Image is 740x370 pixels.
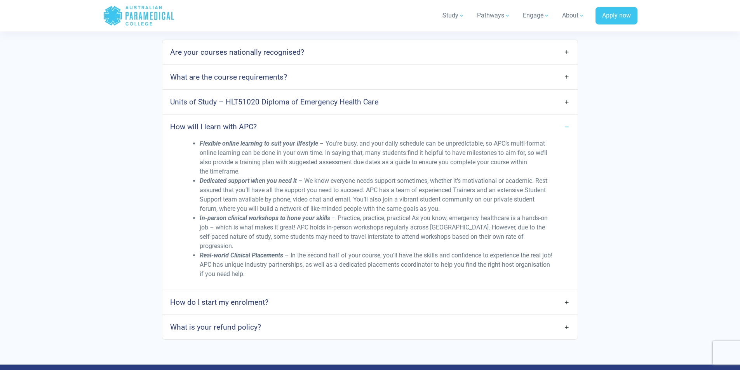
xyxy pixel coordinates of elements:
a: Are your courses nationally recognised? [162,43,577,61]
a: Apply now [595,7,637,25]
strong: Flexible online learning to suit your lifestyle [200,140,318,147]
li: – Practice, practice, practice! As you know, emergency healthcare is a hands-on job – which is wh... [200,214,552,251]
a: Pathways [472,5,515,26]
a: Units of Study – HLT51020 Diploma of Emergency Health Care [162,93,577,111]
a: Australian Paramedical College [103,3,175,28]
li: – In the second half of your course, you’ll have the skills and confidence to experience the real... [200,251,552,279]
strong: In-person clinical workshops to hone your skills [200,214,330,222]
a: How will I learn with APC? [162,118,577,136]
a: About [557,5,589,26]
h4: What are the course requirements? [170,73,287,82]
h4: How do I start my enrolment? [170,298,268,307]
h4: Units of Study – HLT51020 Diploma of Emergency Health Care [170,97,378,106]
strong: Real-world Clinical Placements [200,252,283,259]
h4: Are your courses nationally recognised? [170,48,304,57]
li: – You’re busy, and your daily schedule can be unpredictable, so APC’s multi-format online learnin... [200,139,552,176]
a: What are the course requirements? [162,68,577,86]
h4: How will I learn with APC? [170,122,257,131]
a: Engage [518,5,554,26]
strong: Dedicated support when you need it [200,177,297,184]
a: How do I start my enrolment? [162,293,577,311]
a: What is your refund policy? [162,318,577,336]
li: – We know everyone needs support sometimes, whether it’s motivational or academic. Rest assured t... [200,176,552,214]
a: Study [438,5,469,26]
h4: What is your refund policy? [170,323,261,332]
